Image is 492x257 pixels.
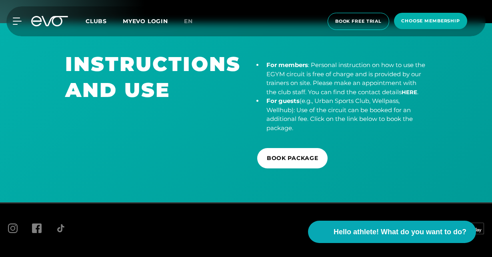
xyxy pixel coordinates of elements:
[86,17,123,25] a: Clubs
[334,227,466,237] span: Hello athlete! What do you want to do?
[184,17,202,26] a: En
[123,18,168,25] a: MYEVO LOGIN
[402,89,417,95] span: here
[392,13,470,30] a: Choose Membership
[266,61,308,69] strong: For members
[308,221,476,243] button: Hello athlete! What do you want to do?
[184,18,193,25] span: En
[263,97,427,132] li: (e.g., Urban Sports Club, Wellpass, Wellhub): Use of the circuit can be booked for an additional ...
[335,18,382,25] span: Book Free Trial
[401,18,460,24] span: Choose Membership
[266,97,300,105] strong: For guests
[402,88,417,96] a: here
[263,61,427,97] li: : Personal instruction on how to use the EGYM circuit is free of charge and is provided by our tr...
[325,13,392,30] a: Book Free Trial
[86,18,107,25] span: Clubs
[257,148,328,168] a: BOOK PACKAGE
[65,51,235,103] h1: INSTRUCTIONS AND USE
[267,154,318,162] span: BOOK PACKAGE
